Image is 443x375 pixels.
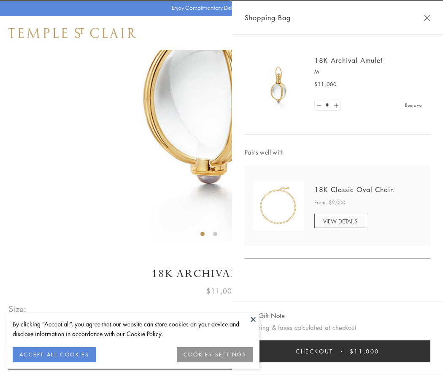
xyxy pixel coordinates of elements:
[253,59,304,110] img: 18K Archival Amulet
[405,101,422,110] a: Remove
[13,319,253,339] div: By clicking “Accept all”, you agree that our website can store cookies on your device and disclos...
[245,12,291,23] span: Shopping Bag
[315,100,323,111] a: Set quantity to 0
[13,347,96,362] button: ACCEPT ALL COOKIES
[8,302,27,316] span: Size:
[314,214,366,228] a: VIEW DETAILS
[206,285,237,296] span: $11,000
[172,4,267,12] p: Enjoy Complimentary Delivery & Returns
[245,322,430,333] p: Shipping & taxes calculated at checkout
[350,347,379,356] span: $11,000
[245,310,285,321] button: Add Gift Note
[314,80,337,89] span: $11,000
[424,15,430,21] button: Close Shopping Bag
[323,217,357,225] span: VIEW DETAILS
[245,340,430,362] button: Checkout $11,000
[314,68,422,76] p: M
[177,347,253,362] button: COOKIES SETTINGS
[314,198,345,207] span: From: $9,000
[8,266,435,281] h1: 18K Archival Amulet
[314,56,383,65] a: 18K Archival Amulet
[245,147,430,157] span: Pairs well with
[332,100,340,111] a: Set quantity to 2
[314,185,394,194] a: 18K Classic Oval Chain
[296,347,333,356] span: Checkout
[253,180,304,231] img: N88865-OV18
[8,28,136,38] img: Temple St. Clair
